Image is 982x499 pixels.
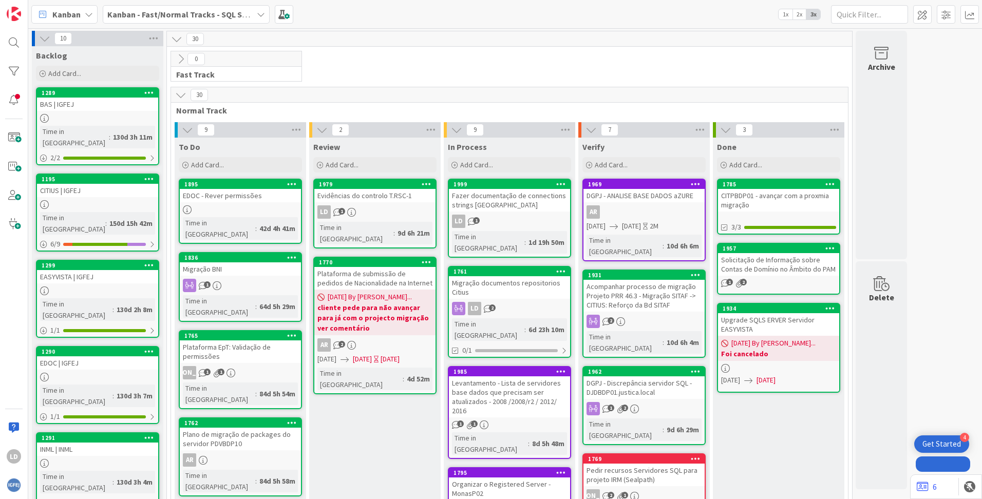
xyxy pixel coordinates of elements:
[448,366,571,459] a: 1985Levantamento - Lista de servidores base dados que precisam ser atualizados - 2008 /2008/r2 / ...
[868,61,895,73] div: Archive
[587,235,663,257] div: Time in [GEOGRAPHIC_DATA]
[471,420,478,427] span: 1
[608,405,614,411] span: 1
[42,262,158,269] div: 1299
[723,305,839,312] div: 1934
[37,88,158,98] div: 1289
[112,390,114,401] span: :
[583,376,705,399] div: DGPJ - Discrepância servidor SQL - DJDBDP01.justica.local
[37,88,158,111] div: 1289BAS | IGFEJ
[449,367,570,376] div: 1985
[37,433,158,443] div: 1291
[917,481,937,493] a: 6
[37,238,158,251] div: 6/9
[314,258,436,290] div: 1770Plataforma de submissão de pedidos de Nacionalidade na Internet
[54,32,72,45] span: 10
[588,368,705,375] div: 1962
[107,218,155,229] div: 150d 15h 42m
[184,332,301,339] div: 1765
[601,124,618,136] span: 7
[257,388,298,399] div: 84d 5h 54m
[180,418,301,450] div: 1762Plano de migração de packages do servidor PDVBDP10
[381,354,400,364] div: [DATE]
[37,151,158,164] div: 2/2
[317,338,331,352] div: AR
[37,433,158,456] div: 1291INML | INML
[404,373,432,385] div: 4d 52m
[718,244,839,253] div: 1957
[36,346,159,424] a: 1290EDOC | IGFEJTime in [GEOGRAPHIC_DATA]:130d 3h 7m1/1
[180,428,301,450] div: Plano de migração de packages do servidor PDVBDP10
[460,160,493,169] span: Add Card...
[319,181,436,188] div: 1979
[257,475,298,487] div: 84d 5h 58m
[180,253,301,276] div: 1836Migração BNI
[583,454,705,464] div: 1769
[109,131,110,143] span: :
[449,367,570,417] div: 1985Levantamento - Lista de servidores base dados que precisam ser atualizados - 2008 /2008/r2 / ...
[448,266,571,358] a: 1761Migração documentos repositorios CitiusLDTime in [GEOGRAPHIC_DATA]:6d 23h 10m0/1
[960,433,969,442] div: 4
[183,453,196,467] div: AR
[52,8,81,21] span: Kanban
[36,174,159,252] a: 1195CITIUS | IGFEJTime in [GEOGRAPHIC_DATA]:150d 15h 42m6/9
[735,124,753,136] span: 3
[40,298,112,321] div: Time in [GEOGRAPHIC_DATA]
[338,208,345,215] span: 1
[588,455,705,463] div: 1769
[583,464,705,486] div: Pedir recursos Servidores SQL para projeto IRM (Sealpath)
[731,222,741,233] span: 3/3
[723,245,839,252] div: 1957
[36,50,67,61] span: Backlog
[180,331,301,340] div: 1765
[587,418,663,441] div: Time in [GEOGRAPHIC_DATA]
[792,9,806,20] span: 2x
[204,369,211,375] span: 1
[524,237,526,248] span: :
[740,279,747,285] span: 2
[255,301,257,312] span: :
[452,231,524,254] div: Time in [GEOGRAPHIC_DATA]
[183,382,255,405] div: Time in [GEOGRAPHIC_DATA]
[663,337,664,348] span: :
[183,295,255,318] div: Time in [GEOGRAPHIC_DATA]
[184,254,301,261] div: 1836
[583,271,705,280] div: 1931
[583,367,705,376] div: 1962
[50,152,60,163] span: 2 / 2
[621,405,628,411] span: 2
[468,302,481,315] div: LD
[180,253,301,262] div: 1836
[180,262,301,276] div: Migração BNI
[726,279,733,285] span: 1
[717,303,840,393] a: 1934Upgrade SQLS ERVER Servidor EASYVISTA[DATE] By [PERSON_NAME]...Foi cancelado[DATE][DATE]
[454,368,570,375] div: 1985
[180,453,301,467] div: AR
[526,324,567,335] div: 6d 23h 10m
[37,270,158,283] div: EASYVISTA | IGFEJ
[40,126,109,148] div: Time in [GEOGRAPHIC_DATA]
[255,388,257,399] span: :
[179,142,200,152] span: To Do
[449,468,570,477] div: 1795
[454,268,570,275] div: 1761
[462,345,472,356] span: 0/1
[186,33,204,45] span: 30
[583,454,705,486] div: 1769Pedir recursos Servidores SQL para projeto IRM (Sealpath)
[50,411,60,422] span: 1 / 1
[448,142,487,152] span: In Process
[112,476,114,488] span: :
[37,347,158,356] div: 1290
[313,257,437,394] a: 1770Plataforma de submissão de pedidos de Nacionalidade na Internet[DATE] By [PERSON_NAME]...clie...
[922,439,961,449] div: Get Started
[191,160,224,169] span: Add Card...
[353,354,372,364] span: [DATE]
[622,221,641,232] span: [DATE]
[313,179,437,248] a: 1979Evidências do controlo T.RSC-1LDTime in [GEOGRAPHIC_DATA]:9d 6h 21m
[721,375,740,386] span: [DATE]
[608,492,614,498] span: 2
[314,180,436,202] div: 1979Evidências do controlo T.RSC-1
[36,260,159,338] a: 1299EASYVISTA | IGFEJTime in [GEOGRAPHIC_DATA]:130d 2h 8m1/1
[583,180,705,202] div: 1969DGPJ - ANALISE BASE DADOS aZURE
[37,175,158,197] div: 1195CITIUS | IGFEJ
